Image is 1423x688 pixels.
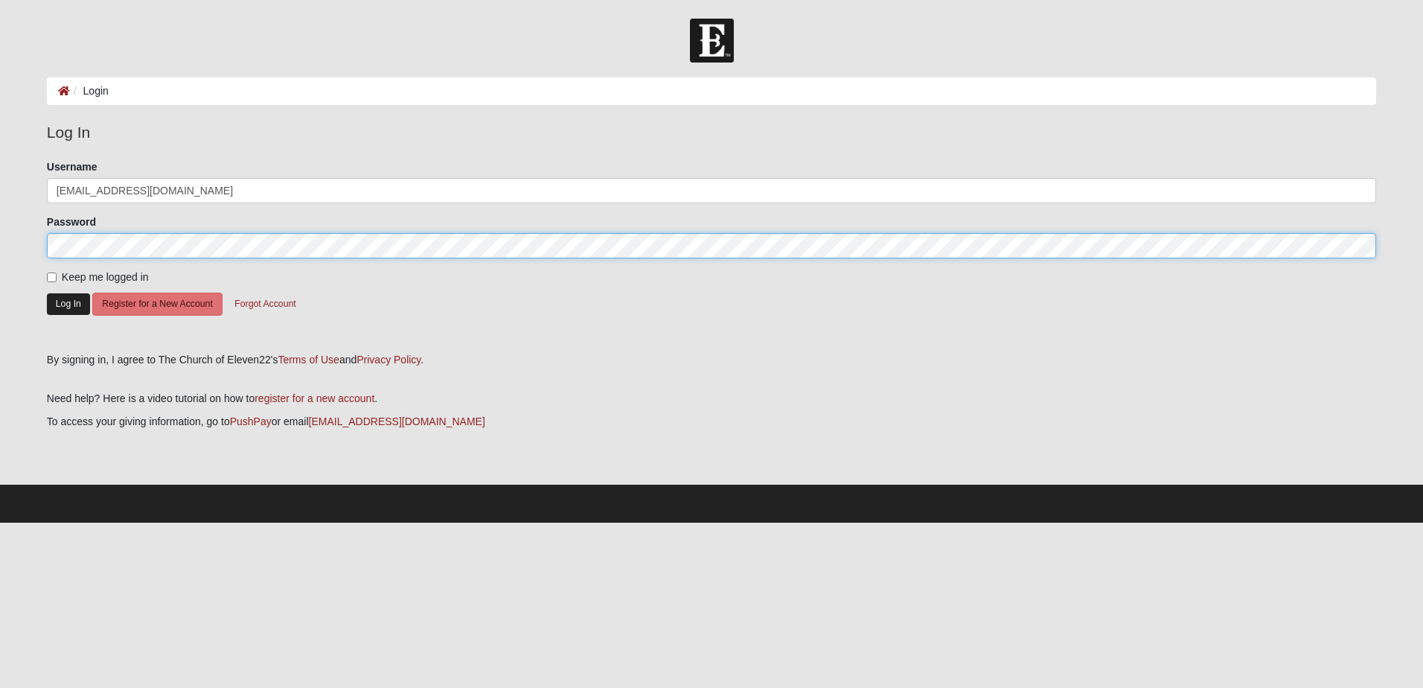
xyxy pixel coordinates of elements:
[309,415,485,427] a: [EMAIL_ADDRESS][DOMAIN_NAME]
[47,293,90,315] button: Log In
[47,273,57,282] input: Keep me logged in
[47,352,1376,368] div: By signing in, I agree to The Church of Eleven22's and .
[70,83,109,99] li: Login
[47,391,1376,407] p: Need help? Here is a video tutorial on how to .
[47,414,1376,430] p: To access your giving information, go to or email
[47,214,96,229] label: Password
[356,354,420,366] a: Privacy Policy
[225,293,305,316] button: Forgot Account
[230,415,272,427] a: PushPay
[690,19,734,63] img: Church of Eleven22 Logo
[62,271,149,283] span: Keep me logged in
[47,159,97,174] label: Username
[92,293,222,316] button: Register for a New Account
[47,121,1376,144] legend: Log In
[278,354,339,366] a: Terms of Use
[255,392,374,404] a: register for a new account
